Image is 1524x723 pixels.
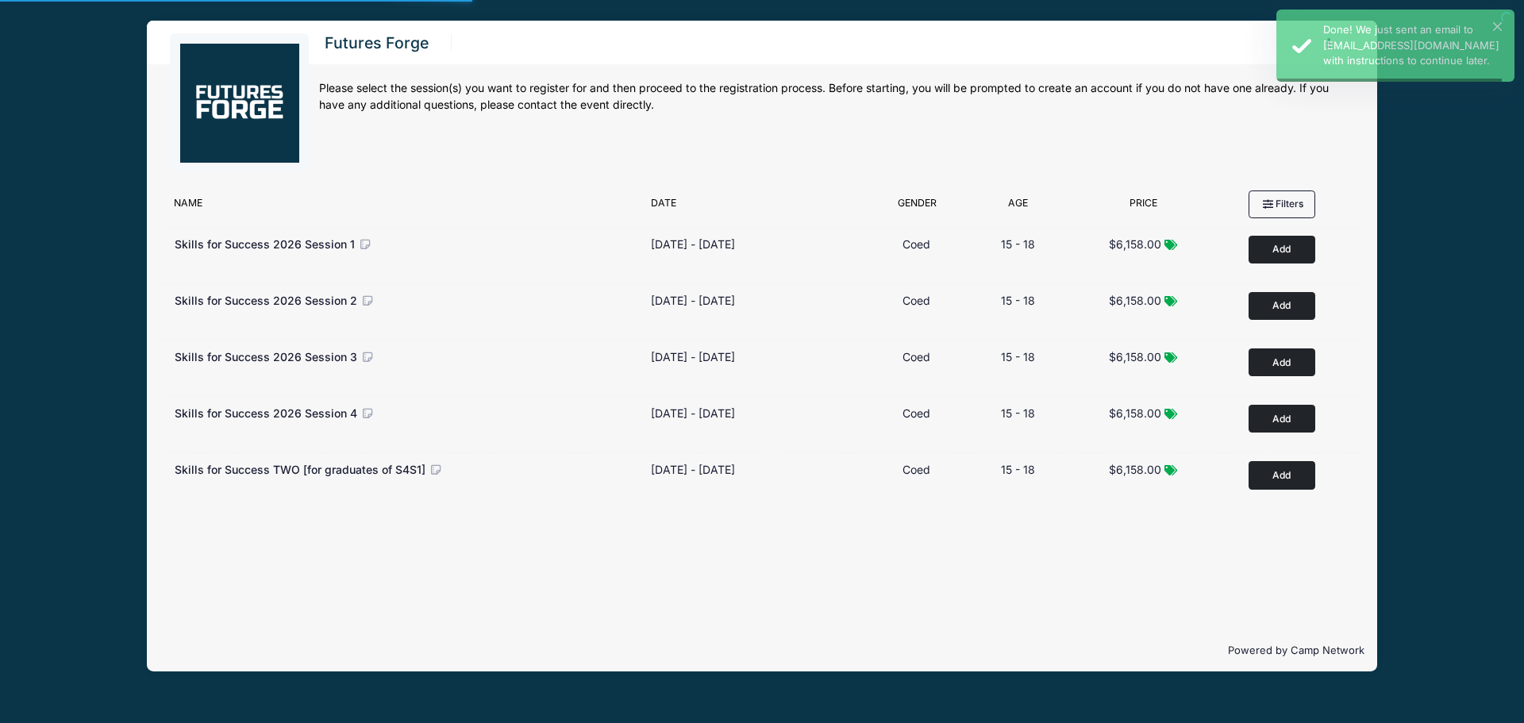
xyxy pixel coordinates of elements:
span: $6,158.00 [1109,406,1161,420]
span: Coed [902,237,930,251]
span: $6,158.00 [1109,294,1161,307]
span: Coed [902,294,930,307]
span: 15 - 18 [1001,350,1035,363]
div: Price [1072,196,1214,218]
div: [DATE] - [DATE] [651,236,735,252]
h1: Futures Forge [319,29,433,57]
div: Please select the session(s) you want to register for and then proceed to the registration proces... [319,80,1354,113]
span: Skills for Success 2026 Session 3 [175,350,357,363]
p: Powered by Camp Network [160,643,1364,659]
span: Skills for Success 2026 Session 2 [175,294,357,307]
div: [DATE] - [DATE] [651,292,735,309]
span: 15 - 18 [1001,294,1035,307]
div: Date [643,196,869,218]
img: logo [180,44,299,163]
div: Gender [869,196,964,218]
span: 15 - 18 [1001,406,1035,420]
span: $6,158.00 [1109,463,1161,476]
button: Add [1249,461,1315,489]
span: 15 - 18 [1001,237,1035,251]
button: Add [1249,236,1315,263]
div: Name [166,196,642,218]
span: $6,158.00 [1109,350,1161,363]
div: [DATE] - [DATE] [651,348,735,365]
div: [DATE] - [DATE] [651,405,735,421]
span: Coed [902,406,930,420]
span: Coed [902,350,930,363]
button: × [1493,22,1502,31]
span: $6,158.00 [1109,237,1161,251]
span: Coed [902,463,930,476]
span: Skills for Success TWO [for graduates of S4S1] [175,463,425,476]
button: Add [1249,405,1315,433]
span: Skills for Success 2026 Session 4 [175,406,357,420]
div: Done! We just sent an email to [EMAIL_ADDRESS][DOMAIN_NAME] with instructions to continue later. [1323,22,1502,69]
button: Add [1249,348,1315,376]
button: Filters [1249,190,1315,217]
div: [DATE] - [DATE] [651,461,735,478]
span: Skills for Success 2026 Session 1 [175,237,355,251]
span: 15 - 18 [1001,463,1035,476]
div: Age [964,196,1072,218]
button: Add [1249,292,1315,320]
